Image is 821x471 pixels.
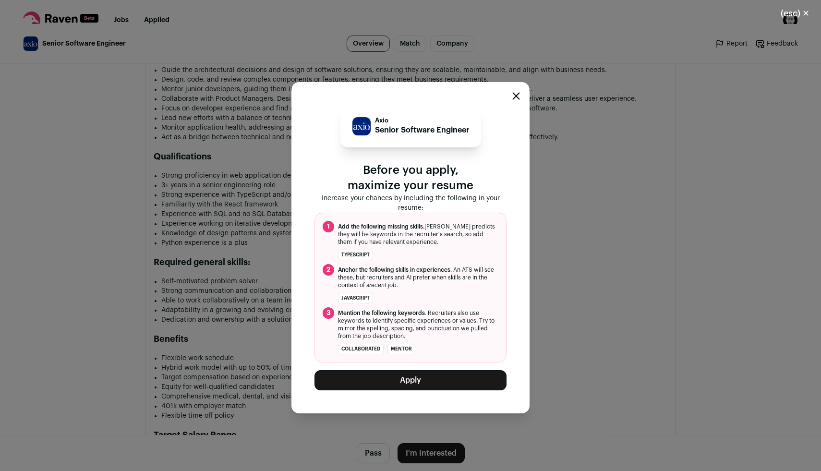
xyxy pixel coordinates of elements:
span: . Recruiters also use keywords to identify specific experiences or values. Try to mirror the spel... [338,309,498,340]
span: . An ATS will see these, but recruiters and AI prefer when skills are in the context of a [338,266,498,289]
span: 3 [323,307,334,319]
button: Apply [314,370,507,390]
span: [PERSON_NAME] predicts they will be keywords in the recruiter's search, so add them if you have r... [338,223,498,246]
button: Close modal [769,3,821,24]
i: recent job. [369,282,398,288]
p: Axio [375,117,470,124]
img: 49d5f5dee9bd3af6bee723aa891086ddc91ec2fb83c336ece4d5757108dc00be.jpg [352,117,371,135]
li: TypeScript [338,250,373,260]
p: Senior Software Engineer [375,124,470,136]
span: 1 [323,221,334,232]
li: collaborated [338,344,384,354]
p: Before you apply, maximize your resume [314,163,507,193]
p: Increase your chances by including the following in your resume: [314,193,507,213]
button: Close modal [512,92,520,100]
li: JavaScript [338,293,373,303]
span: Anchor the following skills in experiences [338,267,450,273]
span: Add the following missing skills. [338,224,424,229]
li: mentor [387,344,415,354]
span: Mention the following keywords [338,310,425,316]
span: 2 [323,264,334,276]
